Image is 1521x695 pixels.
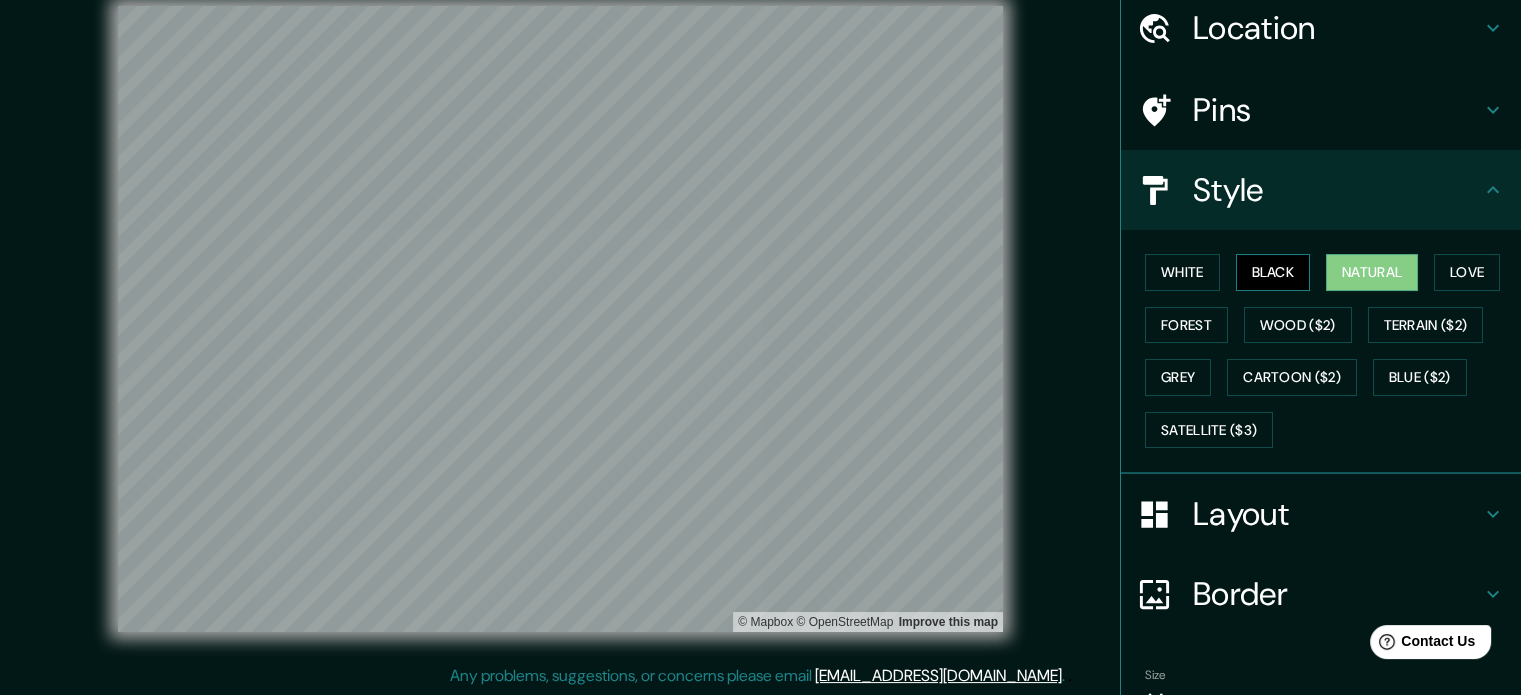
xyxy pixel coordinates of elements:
[1121,554,1521,634] div: Border
[1068,664,1072,688] div: .
[738,615,793,629] a: Mapbox
[1145,667,1166,684] label: Size
[1065,664,1068,688] div: .
[118,6,1003,632] canvas: Map
[1434,254,1500,291] button: Love
[1121,70,1521,150] div: Pins
[1227,359,1357,396] button: Cartoon ($2)
[1193,90,1481,130] h4: Pins
[815,665,1062,686] a: [EMAIL_ADDRESS][DOMAIN_NAME]
[1193,574,1481,614] h4: Border
[899,615,998,629] a: Map feedback
[450,664,1065,688] p: Any problems, suggestions, or concerns please email .
[1145,359,1211,396] button: Grey
[1326,254,1418,291] button: Natural
[1193,8,1481,48] h4: Location
[1244,307,1352,344] button: Wood ($2)
[1343,617,1499,673] iframe: Help widget launcher
[1121,474,1521,554] div: Layout
[1193,494,1481,534] h4: Layout
[1145,412,1273,449] button: Satellite ($3)
[1193,170,1481,210] h4: Style
[1236,254,1311,291] button: Black
[1373,359,1467,396] button: Blue ($2)
[796,615,893,629] a: OpenStreetMap
[1368,307,1484,344] button: Terrain ($2)
[1145,254,1220,291] button: White
[1121,150,1521,230] div: Style
[1145,307,1228,344] button: Forest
